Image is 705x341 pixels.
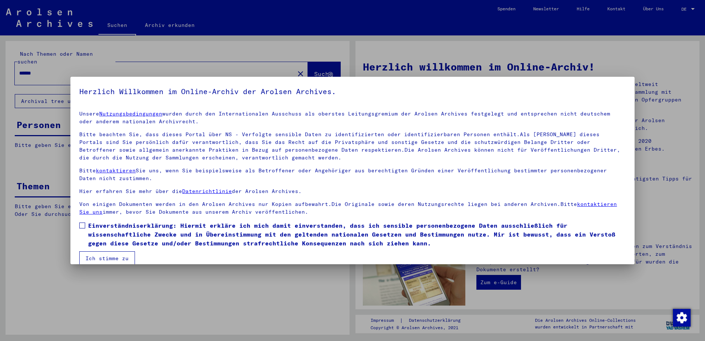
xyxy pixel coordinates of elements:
[673,309,690,326] div: Zustimmung ändern
[79,187,626,195] p: Hier erfahren Sie mehr über die der Arolsen Archives.
[79,167,626,182] p: Bitte Sie uns, wenn Sie beispielsweise als Betroffener oder Angehöriger aus berechtigten Gründen ...
[96,167,136,174] a: kontaktieren
[79,201,617,215] a: kontaktieren Sie uns
[99,110,162,117] a: Nutzungsbedingungen
[182,188,232,194] a: Datenrichtlinie
[673,309,691,327] img: Zustimmung ändern
[79,131,626,162] p: Bitte beachten Sie, dass dieses Portal über NS - Verfolgte sensible Daten zu identifizierten oder...
[79,200,626,216] p: Von einigen Dokumenten werden in den Arolsen Archives nur Kopien aufbewahrt.Die Originale sowie d...
[79,251,135,265] button: Ich stimme zu
[79,110,626,125] p: Unsere wurden durch den Internationalen Ausschuss als oberstes Leitungsgremium der Arolsen Archiv...
[79,86,626,97] h5: Herzlich Willkommen im Online-Archiv der Arolsen Archives.
[88,221,626,248] span: Einverständniserklärung: Hiermit erkläre ich mich damit einverstanden, dass ich sensible personen...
